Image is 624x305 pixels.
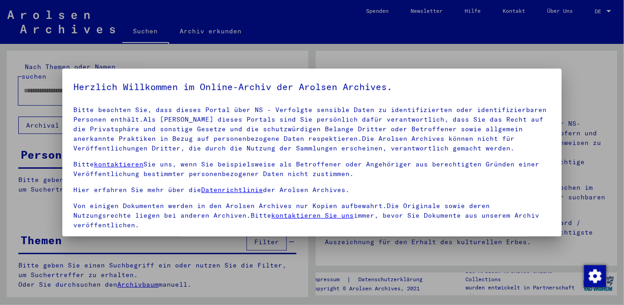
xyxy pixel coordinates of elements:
[584,265,606,287] img: Zustimmung ändern
[271,211,354,219] a: kontaktieren Sie uns
[73,185,551,195] p: Hier erfahren Sie mehr über die der Arolsen Archives.
[73,105,551,153] p: Bitte beachten Sie, dass dieses Portal über NS - Verfolgte sensible Daten zu identifizierten oder...
[201,186,263,194] a: Datenrichtlinie
[73,160,551,179] p: Bitte Sie uns, wenn Sie beispielsweise als Betroffener oder Angehöriger aus berechtigten Gründen ...
[73,80,551,94] h5: Herzlich Willkommen im Online-Archiv der Arolsen Archives.
[94,160,143,168] a: kontaktieren
[73,201,551,230] p: Von einigen Dokumenten werden in den Arolsen Archives nur Kopien aufbewahrt.Die Originale sowie d...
